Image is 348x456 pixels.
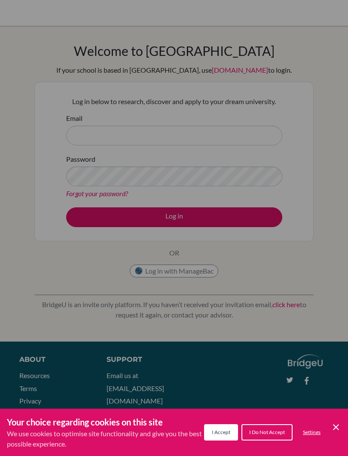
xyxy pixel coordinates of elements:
[7,428,204,449] p: We use cookies to optimise site functionality and give you the best possible experience.
[303,429,321,435] span: Settings
[241,424,293,441] button: I Do Not Accept
[249,429,285,435] span: I Do Not Accept
[296,425,327,440] button: Settings
[7,416,204,428] h3: Your choice regarding cookies on this site
[212,429,230,435] span: I Accept
[331,422,341,432] button: Save and close
[204,424,238,441] button: I Accept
